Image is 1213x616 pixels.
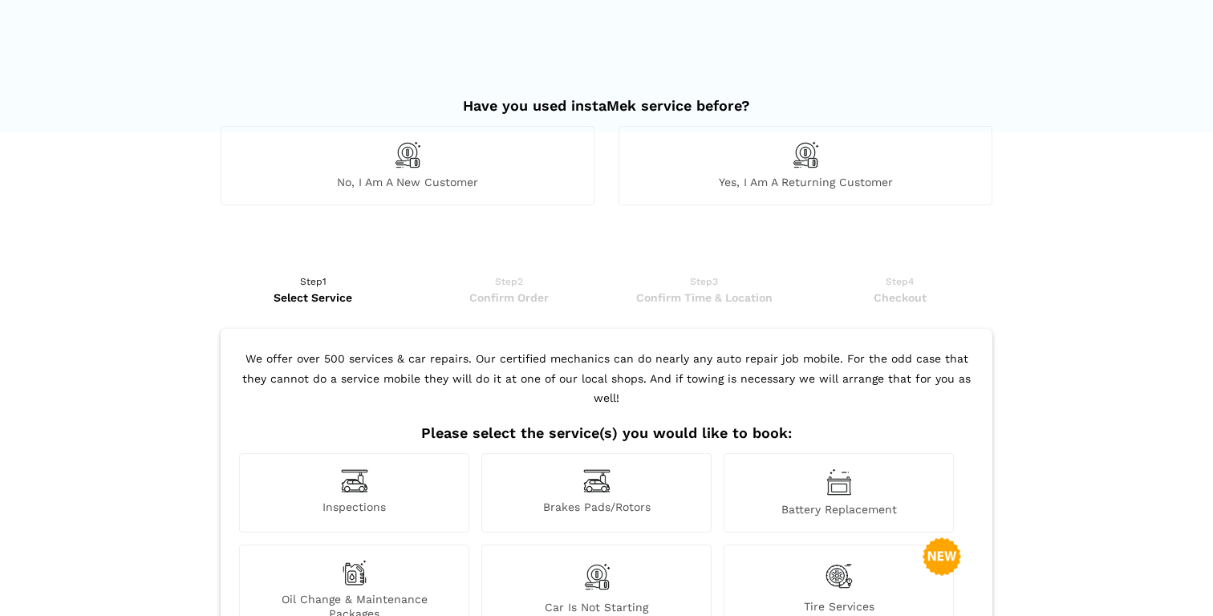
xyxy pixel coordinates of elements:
a: Step3 [611,274,797,306]
span: Battery Replacement [724,502,953,517]
h2: Please select the service(s) you would like to book: [235,424,978,442]
a: Step2 [416,274,602,306]
span: Confirm Time & Location [611,290,797,306]
a: Step4 [807,274,992,306]
span: Confirm Order [416,290,602,306]
img: new-badge-2-48.png [923,537,961,576]
span: Select Service [221,290,406,306]
span: Brakes Pads/Rotors [482,500,711,517]
span: Inspections [240,500,469,517]
p: We offer over 500 services & car repairs. Our certified mechanics can do nearly any auto repair j... [235,349,978,424]
h2: Have you used instaMek service before? [221,81,992,115]
span: No, I am a new customer [221,175,594,189]
span: Checkout [807,290,992,306]
span: Yes, I am a returning customer [619,175,992,189]
a: Step1 [221,274,406,306]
